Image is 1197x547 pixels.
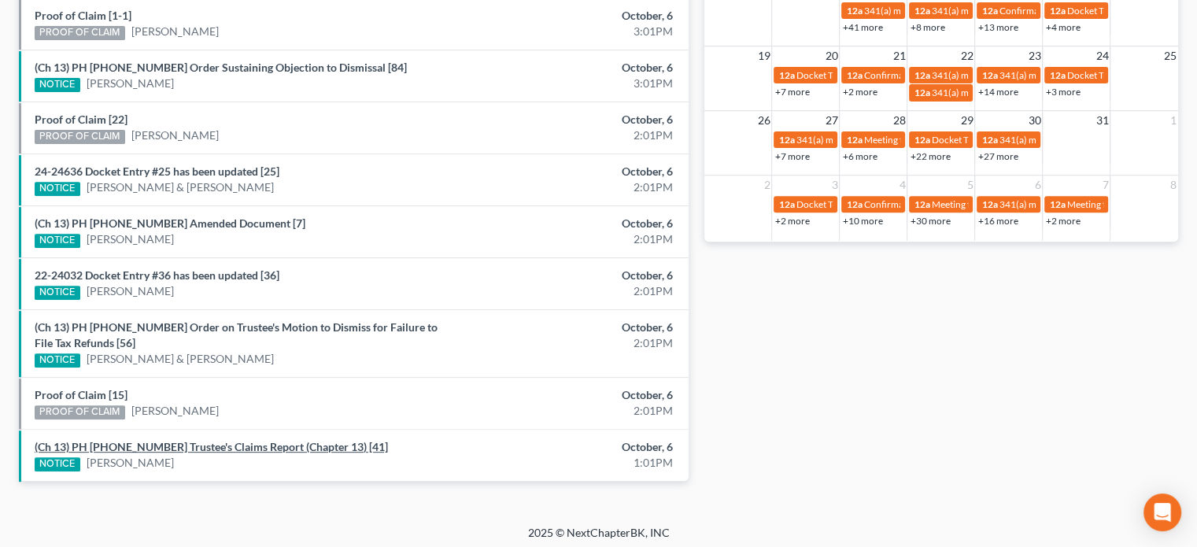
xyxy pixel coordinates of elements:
span: 22 [959,46,974,65]
a: 24-24636 Docket Entry #25 has been updated [25] [35,164,279,178]
a: +8 more [910,21,944,33]
span: 21 [891,46,907,65]
span: 19 [756,46,771,65]
span: 341(a) meeting for [PERSON_NAME] [931,69,1083,81]
div: October, 6 [471,112,673,128]
div: October, 6 [471,60,673,76]
span: 341(a) meeting for [PERSON_NAME] [863,5,1015,17]
span: 12a [981,134,997,146]
a: +41 more [842,21,882,33]
div: October, 6 [471,268,673,283]
span: Confirmation hearing for [PERSON_NAME] [863,69,1042,81]
span: Docket Text: for [PERSON_NAME] [796,198,937,210]
a: (Ch 13) PH [PHONE_NUMBER] Order on Trustee's Motion to Dismiss for Failure to File Tax Refunds [56] [35,320,438,349]
div: October, 6 [471,387,673,403]
div: NOTICE [35,78,80,92]
span: Docket Text: for [PERSON_NAME] [796,69,937,81]
span: 6 [1033,176,1042,194]
span: 341(a) meeting for [PERSON_NAME] & [PERSON_NAME] [796,134,1031,146]
span: 12a [981,5,997,17]
span: 12a [846,134,862,146]
a: [PERSON_NAME] [87,76,174,91]
span: 12a [1049,198,1065,210]
a: +6 more [842,150,877,162]
span: 341(a) meeting for [PERSON_NAME] [999,69,1151,81]
span: 3 [829,176,839,194]
span: 5 [965,176,974,194]
a: [PERSON_NAME] [87,283,174,299]
span: 12a [981,198,997,210]
div: October, 6 [471,8,673,24]
div: PROOF OF CLAIM [35,26,125,40]
span: 12a [914,198,929,210]
a: [PERSON_NAME] & [PERSON_NAME] [87,351,274,367]
div: 2:01PM [471,128,673,143]
span: 12a [914,134,929,146]
span: 12a [846,198,862,210]
span: 26 [756,111,771,130]
span: Meeting for Brooklyn [PERSON_NAME] & [PERSON_NAME] [931,198,1178,210]
div: NOTICE [35,182,80,196]
a: 22-24032 Docket Entry #36 has been updated [36] [35,268,279,282]
a: [PERSON_NAME] & [PERSON_NAME] [87,179,274,195]
div: October, 6 [471,320,673,335]
a: +2 more [774,215,809,227]
span: 12a [846,69,862,81]
span: 12a [1049,69,1065,81]
a: +2 more [1045,215,1080,227]
span: 12a [778,69,794,81]
a: [PERSON_NAME] [87,455,174,471]
span: 23 [1026,46,1042,65]
a: +27 more [977,150,1018,162]
span: 24 [1094,46,1110,65]
span: 27 [823,111,839,130]
span: 25 [1162,46,1178,65]
div: NOTICE [35,457,80,471]
div: 1:01PM [471,455,673,471]
div: October, 6 [471,216,673,231]
span: 12a [778,134,794,146]
div: 3:01PM [471,24,673,39]
a: [PERSON_NAME] [131,128,219,143]
div: 2:01PM [471,283,673,299]
a: +30 more [910,215,950,227]
a: [PERSON_NAME] [131,403,219,419]
span: Confirmation hearing for [PERSON_NAME] & [PERSON_NAME] [863,198,1125,210]
a: +7 more [774,150,809,162]
span: 8 [1169,176,1178,194]
a: +4 more [1045,21,1080,33]
a: +14 more [977,86,1018,98]
a: Proof of Claim [22] [35,113,127,126]
span: 12a [981,69,997,81]
span: 4 [897,176,907,194]
span: 20 [823,46,839,65]
a: [PERSON_NAME] [131,24,219,39]
a: +16 more [977,215,1018,227]
span: Confirmation hearing for [PERSON_NAME] [999,5,1177,17]
span: 341(a) meeting for [PERSON_NAME] [931,87,1083,98]
span: 31 [1094,111,1110,130]
span: 341(a) meeting for [PERSON_NAME] [999,198,1151,210]
a: [PERSON_NAME] [87,231,174,247]
span: 12a [1049,5,1065,17]
span: Docket Text: for [PERSON_NAME] & [PERSON_NAME] [931,134,1155,146]
div: Open Intercom Messenger [1143,493,1181,531]
div: October, 6 [471,164,673,179]
span: 2 [762,176,771,194]
div: NOTICE [35,286,80,300]
a: +22 more [910,150,950,162]
a: +3 more [1045,86,1080,98]
span: 12a [778,198,794,210]
span: 7 [1100,176,1110,194]
span: 12a [846,5,862,17]
div: 2:01PM [471,403,673,419]
a: Proof of Claim [15] [35,388,127,401]
a: (Ch 13) PH [PHONE_NUMBER] Order Sustaining Objection to Dismissal [84] [35,61,407,74]
div: NOTICE [35,353,80,368]
a: +7 more [774,86,809,98]
span: 30 [1026,111,1042,130]
span: 12a [914,5,929,17]
a: +10 more [842,215,882,227]
span: Meeting for [PERSON_NAME] [1066,198,1190,210]
span: 12a [914,69,929,81]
